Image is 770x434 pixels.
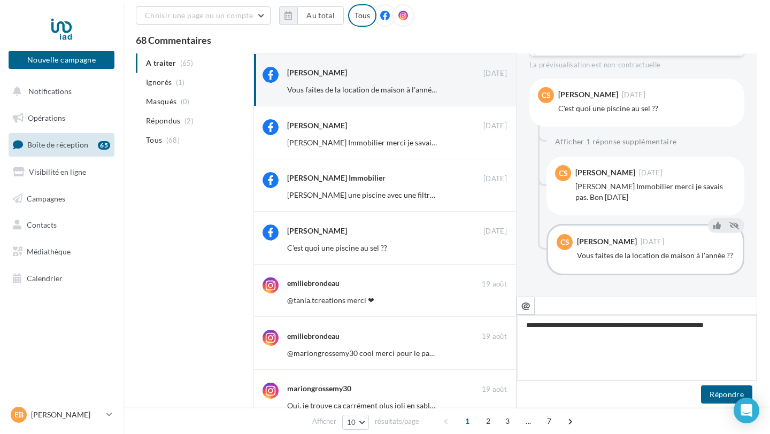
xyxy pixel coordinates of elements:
span: Campagnes [27,193,65,203]
button: Nouvelle campagne [9,51,114,69]
span: Boîte de réception [27,140,88,149]
button: Choisir une page ou un compte [136,6,271,25]
span: 10 [347,418,356,427]
div: C'est quoi une piscine au sel ?? [558,103,736,114]
span: [DATE] [483,121,507,131]
a: Opérations [6,107,117,129]
span: Notifications [28,87,72,96]
span: Masqués [146,96,176,107]
i: @ [521,300,530,310]
p: [PERSON_NAME] [31,409,102,420]
div: 68 Commentaires [136,35,757,45]
a: Médiathèque [6,241,117,263]
span: CS [542,90,551,100]
span: [DATE] [483,69,507,79]
span: CS [559,168,568,179]
div: [PERSON_NAME] [577,238,637,245]
span: (0) [181,97,190,106]
span: Répondus [146,115,181,126]
div: [PERSON_NAME] [558,91,618,98]
span: C'est quoi une piscine au sel ?? [287,243,387,252]
span: Choisir une page ou un compte [145,11,253,20]
span: Médiathèque [27,247,71,256]
span: CS [560,237,569,247]
span: 19 août [482,280,507,289]
span: Calendrier [27,274,63,283]
div: [PERSON_NAME] [575,169,635,176]
div: emiliebrondeau [287,278,340,289]
button: Au total [297,6,344,25]
span: Tous [146,135,162,145]
button: Notifications [6,80,112,103]
div: [PERSON_NAME] Immobilier [287,173,386,183]
div: [PERSON_NAME] [287,120,347,131]
span: (1) [176,78,185,87]
span: Ignorés [146,77,172,88]
span: [DATE] [639,169,663,176]
div: [PERSON_NAME] [287,67,347,78]
span: [DATE] [641,238,664,245]
a: Visibilité en ligne [6,161,117,183]
a: Calendrier [6,267,117,290]
div: [PERSON_NAME] [287,226,347,236]
span: 19 août [482,332,507,342]
span: [DATE] [483,174,507,184]
button: @ [517,297,535,315]
a: Campagnes [6,188,117,210]
div: mariongrossemy30 [287,383,351,394]
span: @tania.tcreations merci ❤ [287,296,374,305]
span: 3 [499,413,516,430]
span: EB [14,409,24,420]
span: [PERSON_NAME] une piscine avec une filtration au sel et non au [GEOGRAPHIC_DATA] [287,190,577,199]
span: [DATE] [622,91,645,98]
button: Afficher 1 réponse supplémentaire [551,135,681,148]
span: Visibilité en ligne [29,167,86,176]
div: 65 [98,141,110,150]
span: Contacts [27,220,57,229]
div: [PERSON_NAME] Immobilier merci je savais pas. Bon [DATE] [575,181,736,203]
div: Open Intercom Messenger [734,398,759,423]
a: Boîte de réception65 [6,133,117,156]
span: Afficher [312,416,336,427]
span: 19 août [482,385,507,394]
span: (2) [184,117,194,125]
div: emiliebrondeau [287,331,340,342]
button: Au total [279,6,344,25]
span: @mariongrossemy30 cool merci pour le partage de ton ressenti 🤩 [287,348,507,358]
div: Tous [348,4,376,27]
span: Oui, je trouve ça carrément plus joli en sable 👏💪🏻 [287,401,453,410]
span: 1 [459,413,476,430]
div: La prévisualisation est non-contractuelle [529,56,744,70]
span: ... [520,413,537,430]
a: EB [PERSON_NAME] [9,405,114,425]
span: 7 [541,413,558,430]
span: Opérations [28,113,65,122]
span: 2 [480,413,497,430]
span: [PERSON_NAME] Immobilier merci je savais pas. Bon [DATE] [287,138,489,147]
span: (68) [166,136,180,144]
span: résultats/page [375,416,419,427]
button: 10 [342,415,369,430]
span: [DATE] [483,227,507,236]
button: Répondre [701,385,752,404]
a: Contacts [6,214,117,236]
div: Vous faites de la location de maison à l'année ?? [577,250,734,261]
span: Vous faites de la location de maison à l'année ?? [287,85,443,94]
